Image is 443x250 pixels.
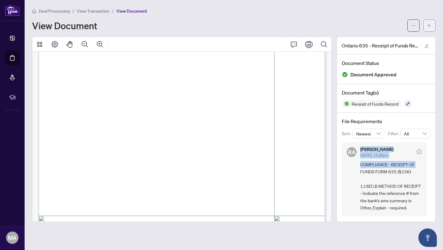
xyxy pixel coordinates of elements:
[116,8,147,14] span: View Document
[72,7,74,14] li: /
[342,130,353,137] p: Sort:
[32,21,97,30] h1: View Document
[5,5,20,16] img: logo
[360,153,388,158] span: [DATE], 11:36pm
[112,7,114,14] li: /
[342,100,349,107] img: Status Icon
[342,89,430,96] h4: Document Tag(s)
[39,8,70,14] span: Deal Processing
[77,8,110,14] span: View Transaction
[348,148,356,156] span: RA
[417,149,422,154] span: check-circle
[360,147,393,151] h5: [PERSON_NAME]
[418,228,437,247] button: Open asap
[349,102,401,106] span: Receipt of Funds Record
[342,59,430,67] h4: Document Status
[342,71,348,78] img: Document Status
[360,161,422,212] span: COMPLIANCE - RECEIPT OF FUNDS FORM 635 ($15K) 1.) SEC.B METHOD OF RECEIPT - Indicate the referenc...
[425,44,429,48] span: edit
[411,23,416,28] span: ellipsis
[350,71,397,79] span: Document Approved
[342,42,419,49] span: Ontario 635 - Receipt of Funds Record 1.pdf
[427,23,432,28] span: arrow-left
[8,233,17,242] span: MA
[342,118,430,125] h4: File Requirements
[404,129,427,138] span: All
[388,130,400,137] p: Filter:
[356,129,381,138] span: Newest
[32,9,36,13] span: home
